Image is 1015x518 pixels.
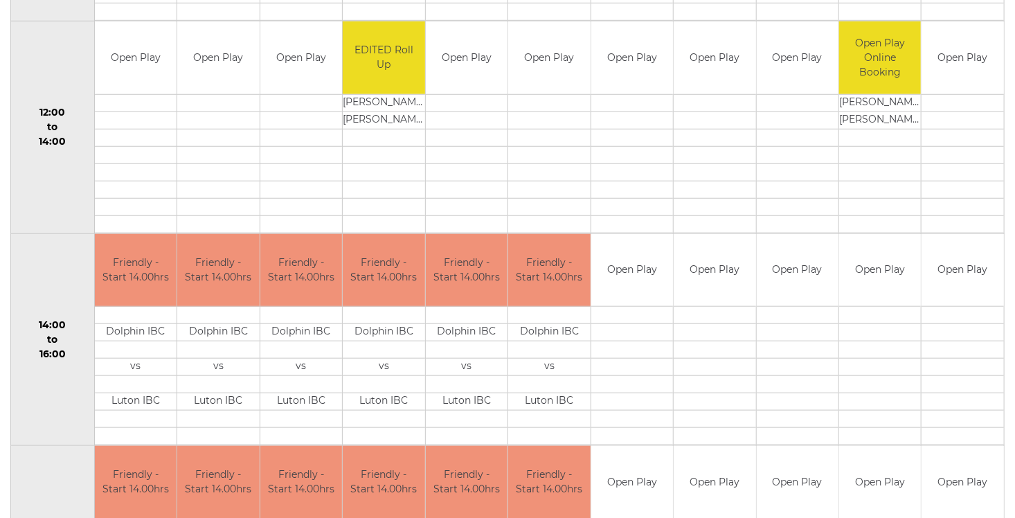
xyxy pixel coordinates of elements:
td: Open Play [922,21,1004,94]
td: Open Play Online Booking [839,21,921,94]
td: Luton IBC [426,393,507,411]
td: Friendly - Start 14.00hrs [95,234,177,307]
td: vs [426,359,507,376]
td: Open Play [260,21,342,94]
td: [PERSON_NAME] [343,94,424,111]
td: vs [508,359,590,376]
td: Dolphin IBC [95,324,177,341]
td: 14:00 to 16:00 [11,233,95,446]
td: Luton IBC [95,393,177,411]
td: Open Play [426,21,507,94]
td: Dolphin IBC [260,324,342,341]
td: Open Play [177,21,259,94]
td: vs [95,359,177,376]
td: Open Play [839,234,921,307]
td: Open Play [95,21,177,94]
td: Open Play [674,234,755,307]
td: [PERSON_NAME] [839,111,921,129]
td: Friendly - Start 14.00hrs [177,234,259,307]
td: Friendly - Start 14.00hrs [260,234,342,307]
td: Open Play [922,234,1004,307]
td: Friendly - Start 14.00hrs [426,234,507,307]
td: 12:00 to 14:00 [11,21,95,234]
td: Friendly - Start 14.00hrs [343,234,424,307]
td: Dolphin IBC [426,324,507,341]
td: Dolphin IBC [343,324,424,341]
td: [PERSON_NAME] [839,94,921,111]
td: Open Play [591,234,673,307]
td: Open Play [591,21,673,94]
td: Open Play [757,234,838,307]
td: vs [177,359,259,376]
td: vs [260,359,342,376]
td: Open Play [674,21,755,94]
td: Open Play [757,21,838,94]
td: Dolphin IBC [508,324,590,341]
td: Luton IBC [508,393,590,411]
td: vs [343,359,424,376]
td: Luton IBC [177,393,259,411]
td: Luton IBC [260,393,342,411]
td: EDITED Roll Up [343,21,424,94]
td: Luton IBC [343,393,424,411]
td: [PERSON_NAME] [343,111,424,129]
td: Friendly - Start 14.00hrs [508,234,590,307]
td: Dolphin IBC [177,324,259,341]
td: Open Play [508,21,590,94]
